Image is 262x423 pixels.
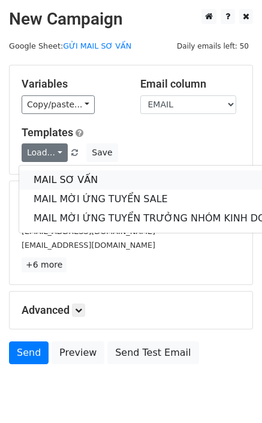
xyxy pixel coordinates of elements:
a: Send [9,341,49,364]
a: Load... [22,143,68,162]
a: Templates [22,126,73,139]
a: Send Test Email [107,341,198,364]
a: GỬI MAIL SƠ VẤN [63,41,131,50]
h5: Variables [22,77,122,91]
a: +6 more [22,257,67,272]
h2: New Campaign [9,9,253,29]
span: Daily emails left: 50 [173,40,253,53]
button: Save [86,143,118,162]
a: Preview [52,341,104,364]
iframe: Chat Widget [202,365,262,423]
h5: Advanced [22,304,240,317]
small: Google Sheet: [9,41,131,50]
h5: Email column [140,77,241,91]
small: [EMAIL_ADDRESS][DOMAIN_NAME] [22,241,155,250]
a: Daily emails left: 50 [173,41,253,50]
a: Copy/paste... [22,95,95,114]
